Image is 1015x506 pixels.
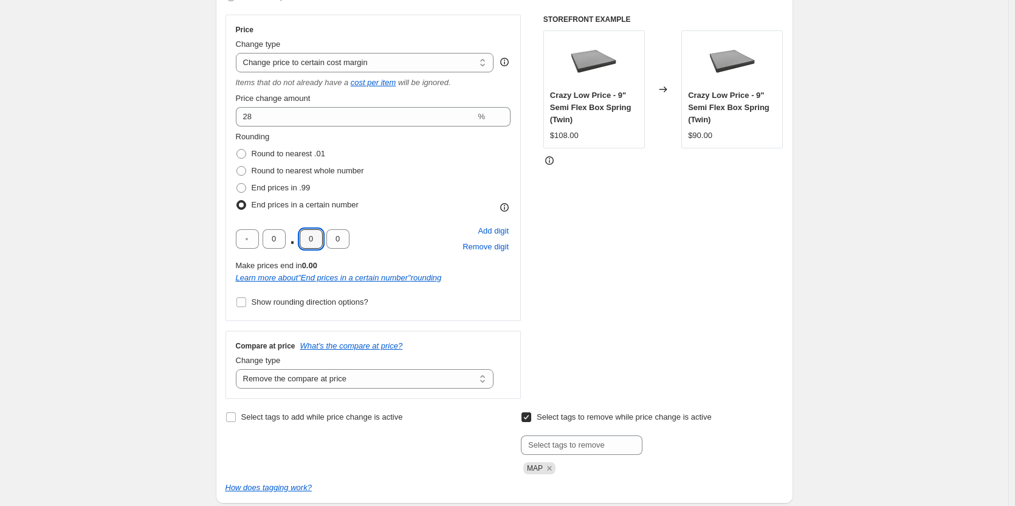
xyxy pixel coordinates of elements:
[263,229,286,249] input: ﹡
[463,241,509,253] span: Remove digit
[498,56,511,68] div: help
[236,132,270,141] span: Rounding
[326,229,349,249] input: ﹡
[708,37,757,86] img: prod_1790987912_80x.jpg
[521,435,642,455] input: Select tags to remove
[236,78,349,87] i: Items that do not already have a
[527,464,543,473] span: MAP
[461,239,511,255] button: Remove placeholder
[236,40,281,49] span: Change type
[537,412,712,421] span: Select tags to remove while price change is active
[252,200,359,209] span: End prices in a certain number
[252,149,325,158] span: Round to nearest .01
[241,412,403,421] span: Select tags to add while price change is active
[569,37,618,86] img: prod_1790987912_80x.jpg
[236,273,442,282] a: Learn more about"End prices in a certain number"rounding
[236,261,317,270] span: Make prices end in
[236,94,311,103] span: Price change amount
[302,261,317,270] b: 0.00
[550,130,579,142] div: $108.00
[289,229,296,249] span: .
[236,25,253,35] h3: Price
[300,229,323,249] input: ﹡
[252,183,311,192] span: End prices in .99
[351,78,396,87] a: cost per item
[550,91,631,124] span: Crazy Low Price - 9" Semi Flex Box Spring (Twin)
[544,463,555,474] button: Remove MAP
[236,356,281,365] span: Change type
[300,341,403,350] button: What's the compare at price?
[225,483,312,492] a: How does tagging work?
[688,91,769,124] span: Crazy Low Price - 9" Semi Flex Box Spring (Twin)
[688,130,712,142] div: $90.00
[236,107,476,126] input: 50
[252,297,368,307] span: Show rounding direction options?
[236,229,259,249] input: ﹡
[252,166,364,175] span: Round to nearest whole number
[236,273,442,282] i: Learn more about " End prices in a certain number " rounding
[476,223,511,239] button: Add placeholder
[478,112,485,121] span: %
[543,15,783,24] h6: STOREFRONT EXAMPLE
[478,225,509,237] span: Add digit
[236,341,295,351] h3: Compare at price
[398,78,451,87] i: will be ignored.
